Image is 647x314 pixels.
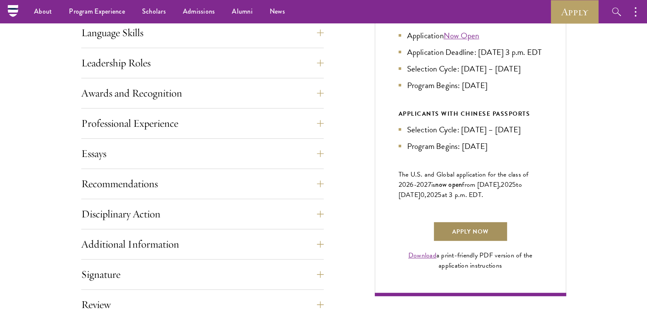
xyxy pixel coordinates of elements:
[425,190,426,200] span: ,
[420,190,425,200] span: 0
[399,250,542,271] div: a print-friendly PDF version of the application instructions
[81,174,324,194] button: Recommendations
[433,221,508,242] a: Apply Now
[427,190,438,200] span: 202
[501,180,512,190] span: 202
[399,180,522,200] span: to [DATE]
[399,169,529,190] span: The U.S. and Global application for the class of 202
[431,180,436,190] span: is
[81,143,324,164] button: Essays
[81,53,324,73] button: Leadership Roles
[399,46,542,58] li: Application Deadline: [DATE] 3 p.m. EDT
[444,29,479,42] a: Now Open
[435,180,462,189] span: now open
[410,180,413,190] span: 6
[399,79,542,91] li: Program Begins: [DATE]
[442,190,484,200] span: at 3 p.m. EDT.
[81,264,324,285] button: Signature
[462,180,501,190] span: from [DATE],
[81,83,324,103] button: Awards and Recognition
[81,234,324,254] button: Additional Information
[81,23,324,43] button: Language Skills
[438,190,442,200] span: 5
[399,29,542,42] li: Application
[414,180,428,190] span: -202
[428,180,431,190] span: 7
[81,113,324,134] button: Professional Experience
[399,108,542,119] div: APPLICANTS WITH CHINESE PASSPORTS
[408,250,436,260] a: Download
[399,140,542,152] li: Program Begins: [DATE]
[512,180,516,190] span: 5
[81,204,324,224] button: Disciplinary Action
[399,63,542,75] li: Selection Cycle: [DATE] – [DATE]
[399,123,542,136] li: Selection Cycle: [DATE] – [DATE]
